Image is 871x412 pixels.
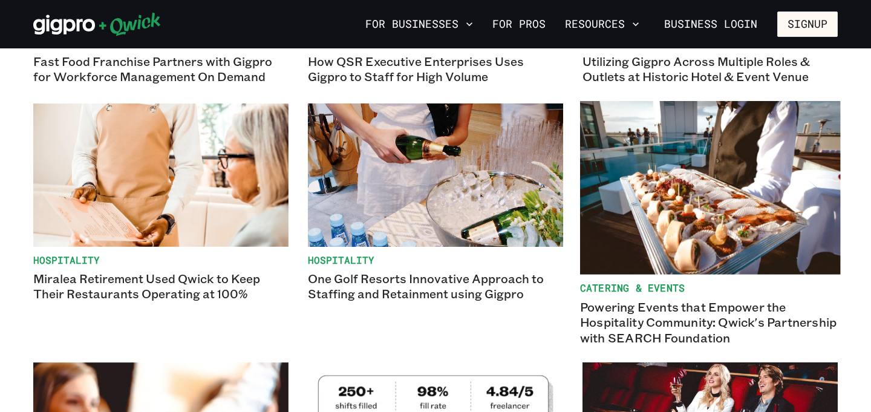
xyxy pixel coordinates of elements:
a: Catering & EventsPowering Events that Empower the Hospitality Community: Qwick's Partnership with... [580,101,840,345]
img: picture of server at retirement community. [33,103,289,247]
img: Powering Events that Empower the Hospitality Community: Qwick's Partnership with SEARCH Foundation [580,101,840,275]
p: How QSR Executive Enterprises Uses Gigpro to Staff for High Volume [308,54,563,84]
p: Utilizing Gigpro Across Multiple Roles & Outlets at Historic Hotel & Event Venue [582,54,838,84]
a: HospitalityOne Golf Resorts Innovative Approach to Staffing and Retainment using Gigpro [308,103,563,343]
a: For Pros [488,14,550,34]
button: Resources [560,14,644,34]
a: Business Login [654,11,768,37]
span: Hospitality [33,254,289,266]
p: Powering Events that Empower the Hospitality Community: Qwick's Partnership with SEARCH Foundation [580,299,840,345]
button: For Businesses [360,14,478,34]
a: HospitalityMiralea Retirement Used Qwick to Keep Their Restaurants Operating at 100% [33,103,289,343]
p: Miralea Retirement Used Qwick to Keep Their Restaurants Operating at 100% [33,271,289,301]
p: Fast Food Franchise Partners with Gigpro for Workforce Management On Demand [33,54,289,84]
span: Hospitality [308,254,563,266]
button: Signup [777,11,838,37]
span: Catering & Events [580,282,840,294]
img: server pouring golfers champagne and water [308,103,563,247]
p: One Golf Resorts Innovative Approach to Staffing and Retainment using Gigpro [308,271,563,301]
